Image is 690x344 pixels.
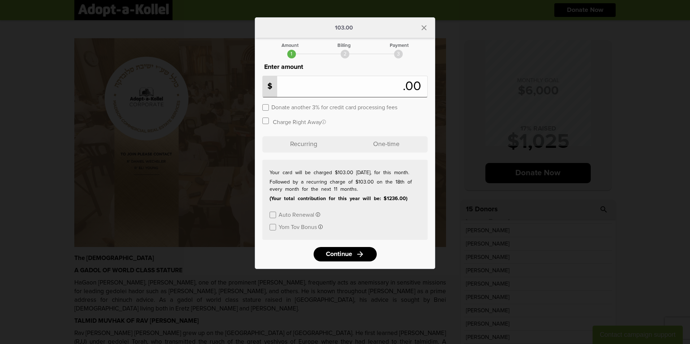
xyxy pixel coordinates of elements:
p: One-time [345,136,428,153]
div: 1 [287,50,296,58]
label: Donate another 3% for credit card processing fees [271,103,397,110]
label: Auto Renewal [279,211,314,218]
i: close [420,23,428,32]
label: Charge Right Away [273,118,326,125]
i: arrow_forward [356,250,364,259]
div: Payment [390,43,409,48]
p: Your card will be charged $103.00 [DATE], for this month. [270,169,420,176]
p: (Your total contribution for this year will be: $1236.00) [270,195,420,202]
p: Enter amount [262,62,428,72]
label: Yom Tov Bonus [279,223,317,230]
div: Billing [337,43,351,48]
div: 2 [341,50,349,58]
button: Auto Renewal [279,211,320,218]
p: Followed by a recurring charge of $103.00 on the 18th of every month for the next 11 months. [270,178,420,193]
p: 103.00 [335,25,353,31]
p: Recurring [262,136,345,153]
span: .00 [403,80,425,93]
button: Yom Tov Bonus [279,223,323,230]
span: Continue [326,251,352,257]
div: 3 [394,50,403,58]
div: Amount [281,43,298,48]
a: Continuearrow_forward [314,247,377,261]
p: $ [263,76,277,97]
